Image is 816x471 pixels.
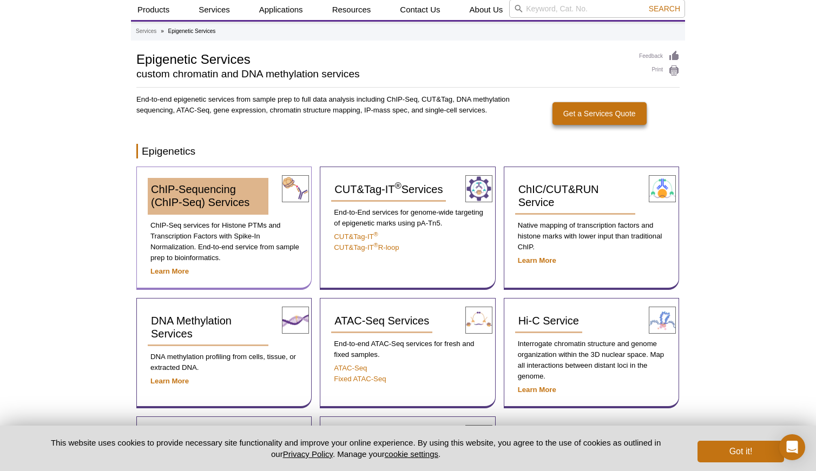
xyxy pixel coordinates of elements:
[649,4,680,13] span: Search
[331,309,432,333] a: ATAC-Seq Services
[334,183,443,195] span: CUT&Tag-IT Services
[518,256,556,264] a: Learn More
[334,315,429,327] span: ATAC-Seq Services
[151,183,249,208] span: ChIP-Sequencing (ChIP-Seq) Services
[136,94,511,116] p: End-to-end epigenetic services from sample prep to full data analysis including ChIP-Seq, CUT&Tag...
[374,242,378,248] sup: ®
[334,243,399,251] a: CUT&Tag-IT®R-loop
[515,339,668,382] p: Interrogate chromatin structure and genome organization within the 3D nuclear space. Map all inte...
[136,69,628,79] h2: custom chromatin and DNA methylation services
[515,178,636,215] a: ChIC/CUT&RUN Service
[282,175,309,202] img: ChIP-Seq Services
[697,441,784,462] button: Got it!
[150,377,189,385] a: Learn More
[148,220,300,263] p: ChIP-Seq services for Histone PTMs and Transcription Factors with Spike-In Normalization. End-to-...
[465,175,492,202] img: CUT&Tag-IT® Services
[331,178,446,202] a: CUT&Tag-IT®Services
[32,437,680,460] p: This website uses cookies to provide necessary site functionality and improve your online experie...
[779,434,805,460] div: Open Intercom Messenger
[151,315,232,340] span: DNA Methylation Services
[552,102,647,125] a: Get a Services Quote
[334,233,378,241] a: CUT&Tag-IT®
[374,231,378,237] sup: ®
[518,386,556,394] a: Learn More
[148,178,268,215] a: ChIP-Sequencing (ChIP-Seq) Services
[331,207,484,229] p: End-to-End services for genome-wide targeting of epigenetic marks using pA-Tn5.
[394,181,401,191] sup: ®
[385,449,438,459] button: cookie settings
[465,307,492,334] img: ATAC-Seq Services
[334,375,386,383] a: Fixed ATAC-Seq
[136,50,628,67] h1: Epigenetic Services
[518,183,599,208] span: ChIC/CUT&RUN Service
[639,50,680,62] a: Feedback
[518,315,579,327] span: Hi-C Service
[331,339,484,360] p: End-to-end ATAC-Seq services for fresh and fixed samples.
[136,26,156,36] a: Services
[649,175,676,202] img: ChIC/CUT&RUN Service
[136,144,680,158] h2: Epigenetics
[639,65,680,77] a: Print
[148,351,300,373] p: DNA methylation profiling from cells, tissue, or extracted DNA.
[161,28,164,34] li: »
[283,449,333,459] a: Privacy Policy
[150,267,189,275] a: Learn More
[515,220,668,253] p: Native mapping of transcription factors and histone marks with lower input than traditional ChIP.
[649,307,676,334] img: Hi-C Service
[148,309,268,346] a: DNA Methylation Services
[168,28,215,34] li: Epigenetic Services
[515,309,582,333] a: Hi-C Service
[282,307,309,334] img: DNA Methylation Services
[334,364,367,372] a: ATAC-Seq
[646,4,683,14] button: Search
